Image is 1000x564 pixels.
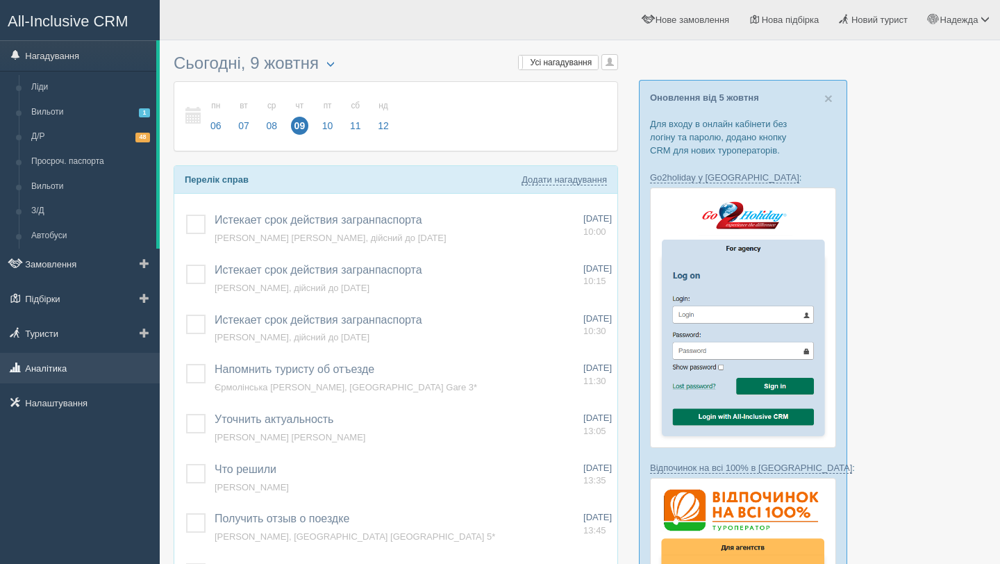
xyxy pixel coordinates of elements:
[25,174,156,199] a: Вильоти
[522,174,607,185] a: Додати нагадування
[215,233,447,243] a: [PERSON_NAME] [PERSON_NAME], дійсний до [DATE]
[347,117,365,135] span: 11
[531,58,592,67] span: Усі нагадування
[583,263,612,288] a: [DATE] 10:15
[215,332,369,342] a: [PERSON_NAME], дійсний до [DATE]
[215,314,422,326] a: Истекает срок действия загранпаспорта
[215,283,369,293] a: [PERSON_NAME], дійсний до [DATE]
[583,525,606,536] span: 13:45
[215,382,477,392] a: Єрмолінська [PERSON_NAME], [GEOGRAPHIC_DATA] Gare 3*
[287,92,313,140] a: чт 09
[262,117,281,135] span: 08
[650,92,759,103] a: Оновлення від 5 жовтня
[319,100,337,112] small: пт
[583,475,606,486] span: 13:35
[185,174,249,185] b: Перелік справ
[583,463,612,473] span: [DATE]
[291,117,309,135] span: 09
[139,108,150,117] span: 1
[374,100,392,112] small: нд
[583,213,612,238] a: [DATE] 10:00
[583,512,612,522] span: [DATE]
[583,276,606,286] span: 10:15
[215,413,333,425] a: Уточнить актуальность
[215,432,365,442] a: [PERSON_NAME] [PERSON_NAME]
[203,92,229,140] a: пн 06
[25,149,156,174] a: Просроч. паспорта
[762,15,819,25] span: Нова підбірка
[25,100,156,125] a: Вильоти1
[235,100,253,112] small: вт
[235,117,253,135] span: 07
[583,362,612,388] a: [DATE] 11:30
[1,1,159,39] a: All-Inclusive CRM
[215,531,495,542] a: [PERSON_NAME], [GEOGRAPHIC_DATA] [GEOGRAPHIC_DATA] 5*
[656,15,729,25] span: Нове замовлення
[207,100,225,112] small: пн
[583,263,612,274] span: [DATE]
[215,513,349,524] a: Получить отзыв о поездке
[319,117,337,135] span: 10
[315,92,341,140] a: пт 10
[342,92,369,140] a: сб 11
[583,213,612,224] span: [DATE]
[583,511,612,537] a: [DATE] 13:45
[231,92,257,140] a: вт 07
[650,171,836,184] p: :
[207,117,225,135] span: 06
[650,463,852,474] a: Відпочинок на всі 100% в [GEOGRAPHIC_DATA]
[851,15,908,25] span: Новий турист
[25,124,156,149] a: Д/Р48
[650,172,799,183] a: Go2holiday у [GEOGRAPHIC_DATA]
[25,199,156,224] a: З/Д
[370,92,393,140] a: нд 12
[291,100,309,112] small: чт
[824,90,833,106] span: ×
[650,188,836,448] img: go2holiday-login-via-crm-for-travel-agents.png
[583,226,606,237] span: 10:00
[347,100,365,112] small: сб
[583,462,612,488] a: [DATE] 13:35
[258,92,285,140] a: ср 08
[583,363,612,373] span: [DATE]
[174,54,618,74] h3: Сьогодні, 9 жовтня
[583,426,606,436] span: 13:05
[262,100,281,112] small: ср
[824,91,833,106] button: Close
[215,482,289,492] a: [PERSON_NAME]
[583,376,606,386] span: 11:30
[215,363,374,375] a: Напомнить туристу об отъезде
[940,15,978,25] span: Надежда
[215,214,422,226] a: Истекает срок действия загранпаспорта
[215,463,276,475] a: Что решили
[8,13,128,30] span: All-Inclusive CRM
[583,413,612,423] span: [DATE]
[583,313,612,338] a: [DATE] 10:30
[583,313,612,324] span: [DATE]
[583,326,606,336] span: 10:30
[25,75,156,100] a: Ліди
[650,461,836,474] p: :
[374,117,392,135] span: 12
[215,264,422,276] a: Истекает срок действия загранпаспорта
[135,133,150,142] span: 48
[583,412,612,438] a: [DATE] 13:05
[25,224,156,249] a: Автобуси
[650,117,836,157] p: Для входу в онлайн кабінети без логіну та паролю, додано кнопку CRM для нових туроператорів.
